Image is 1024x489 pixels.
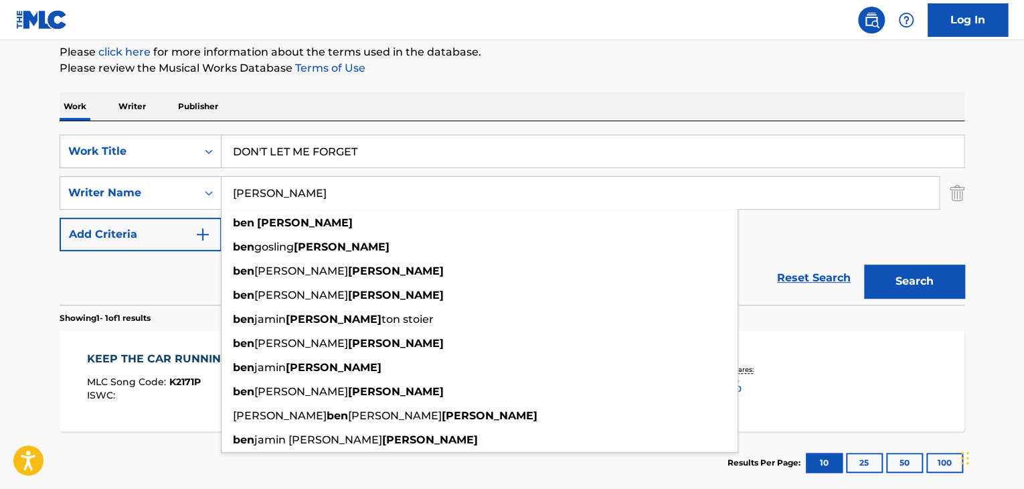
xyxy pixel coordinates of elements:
span: jamin [PERSON_NAME] [254,433,382,446]
button: 50 [886,453,923,473]
button: Add Criteria [60,218,222,251]
strong: ben [233,361,254,374]
p: Please review the Musical Works Database [60,60,964,76]
strong: ben [233,337,254,350]
span: [PERSON_NAME] [254,289,348,301]
strong: [PERSON_NAME] [257,216,353,229]
span: [PERSON_NAME] [348,409,442,422]
span: K2171P [169,376,201,388]
button: 25 [846,453,883,473]
a: Log In [928,3,1008,37]
span: ton stoier [381,313,434,326]
span: MLC Song Code : [87,376,169,388]
p: Work [60,92,90,121]
button: Search [864,265,964,298]
p: Publisher [174,92,222,121]
img: search [863,12,879,28]
strong: [PERSON_NAME] [382,433,478,446]
button: 10 [806,453,843,473]
a: click here [98,46,151,58]
strong: [PERSON_NAME] [286,313,381,326]
a: Public Search [858,7,885,33]
strong: ben [327,409,348,422]
a: KEEP THE CAR RUNNINGMLC Song Code:K2171PISWC:Writers (6)[PERSON_NAME], [PERSON_NAME], [PERSON_NAM... [60,331,964,431]
div: Help [893,7,920,33]
strong: [PERSON_NAME] [348,289,444,301]
span: [PERSON_NAME] [254,337,348,350]
p: Showing 1 - 1 of 1 results [60,312,151,324]
span: [PERSON_NAME] [233,409,327,422]
img: help [898,12,914,28]
a: Reset Search [770,263,857,293]
strong: ben [233,385,254,398]
span: ISWC : [87,389,118,401]
strong: ben [233,433,254,446]
strong: [PERSON_NAME] [286,361,381,374]
p: Writer [114,92,150,121]
strong: ben [233,240,254,253]
div: KEEP THE CAR RUNNING [87,351,236,367]
img: 9d2ae6d4665cec9f34b9.svg [195,226,211,242]
strong: ben [233,265,254,277]
strong: ben [233,289,254,301]
span: jamin [254,361,286,374]
strong: [PERSON_NAME] [348,385,444,398]
span: jamin [254,313,286,326]
strong: [PERSON_NAME] [294,240,390,253]
form: Search Form [60,135,964,305]
p: Results Per Page: [728,457,804,469]
span: gosling [254,240,294,253]
p: Please for more information about the terms used in the database. [60,44,964,60]
span: [PERSON_NAME] [254,265,348,277]
a: Terms of Use [292,62,365,74]
strong: ben [233,313,254,326]
div: Writer Name [68,185,189,201]
strong: [PERSON_NAME] [348,337,444,350]
span: [PERSON_NAME] [254,385,348,398]
strong: [PERSON_NAME] [348,265,444,277]
div: Work Title [68,143,189,159]
div: Drag [961,438,969,478]
iframe: Chat Widget [957,425,1024,489]
img: MLC Logo [16,10,68,29]
strong: [PERSON_NAME] [442,409,537,422]
img: Delete Criterion [950,176,964,210]
strong: ben [233,216,254,229]
button: 100 [926,453,963,473]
